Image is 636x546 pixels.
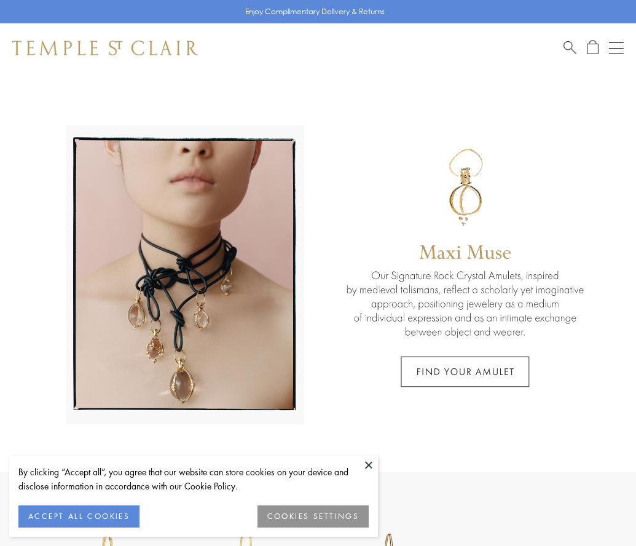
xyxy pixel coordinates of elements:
img: Temple St. Clair [12,41,198,55]
a: Search [563,40,576,55]
p: Enjoy Complimentary Delivery & Returns [245,6,385,18]
button: Open navigation [609,41,624,55]
button: ACCEPT ALL COOKIES [18,505,139,528]
div: By clicking “Accept all”, you agree that our website can store cookies on your device and disclos... [18,465,369,493]
a: Open Shopping Bag [587,40,599,55]
button: COOKIES SETTINGS [257,505,369,528]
